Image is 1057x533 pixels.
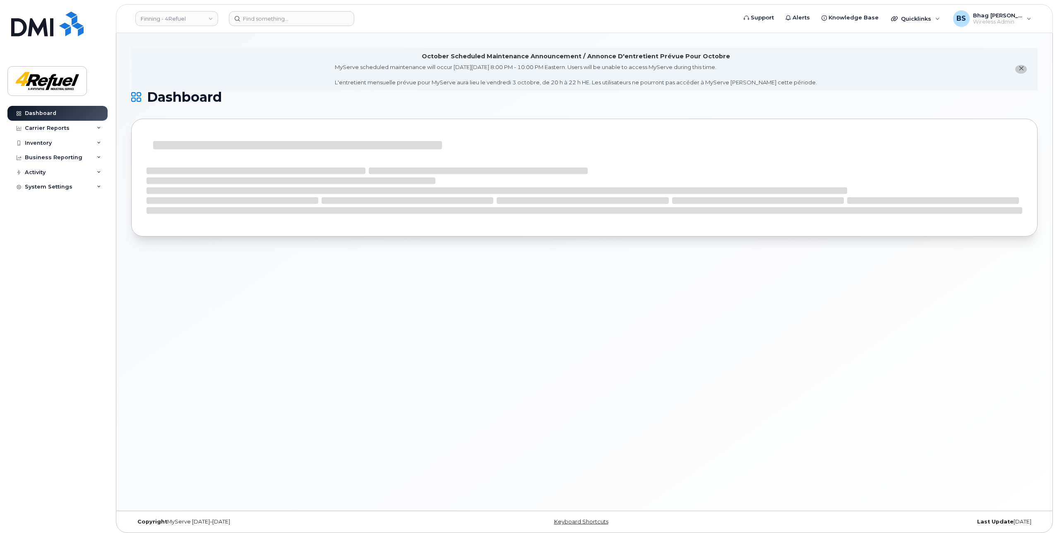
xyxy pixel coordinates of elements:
div: [DATE] [735,519,1038,525]
strong: Last Update [977,519,1014,525]
button: close notification [1015,65,1027,74]
div: MyServe scheduled maintenance will occur [DATE][DATE] 8:00 PM - 10:00 PM Eastern. Users will be u... [335,63,817,86]
div: MyServe [DATE]–[DATE] [131,519,433,525]
a: Keyboard Shortcuts [554,519,608,525]
strong: Copyright [137,519,167,525]
div: October Scheduled Maintenance Announcement / Annonce D'entretient Prévue Pour Octobre [422,52,730,61]
span: Dashboard [147,91,222,103]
